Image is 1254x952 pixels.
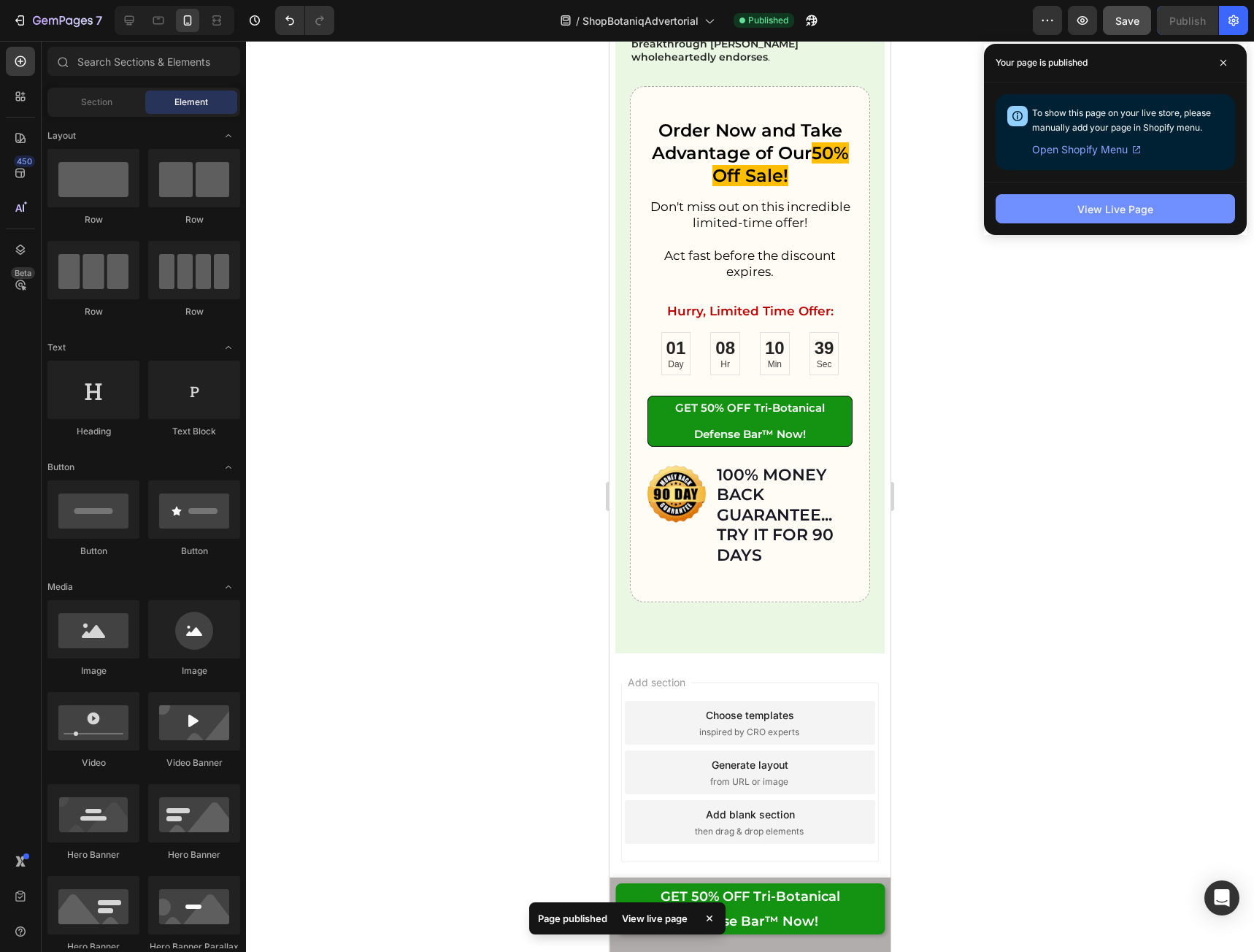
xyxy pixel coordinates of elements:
div: Image [47,664,139,677]
span: Open Shopify Menu [1032,141,1128,158]
span: Toggle open [217,456,240,479]
div: Hero Banner [148,848,240,861]
span: Text [47,341,66,354]
div: Text Block [148,425,240,438]
span: Published [748,14,788,27]
div: View live page [613,908,696,929]
div: Hero Banner [47,848,139,861]
span: ShopBotaniqAdvertorial [582,13,699,28]
span: Layout [47,129,76,142]
span: Section [81,96,112,109]
div: Row [47,213,139,226]
p: 7 [96,12,102,29]
div: Row [148,305,240,318]
iframe: Design area [609,41,891,952]
span: / [576,13,580,28]
span: Element [174,96,208,109]
div: Beta [11,267,35,279]
input: Search Sections & Elements [47,47,240,76]
div: Publish [1169,13,1206,28]
button: Save [1103,6,1151,35]
p: Page published [538,911,607,926]
div: Heading [47,425,139,438]
div: Open Intercom Messenger [1204,880,1239,915]
div: Undo/Redo [275,6,334,35]
span: To show this page on your live store, please manually add your page in Shopify menu. [1032,107,1211,133]
div: Image [148,664,240,677]
p: Your page is published [996,55,1088,70]
div: Video Banner [148,756,240,769]
span: Button [47,461,74,474]
span: Toggle open [217,124,240,147]
span: Toggle open [217,575,240,599]
div: Row [47,305,139,318]
span: Save [1115,15,1139,27]
button: 7 [6,6,109,35]
button: View Live Page [996,194,1235,223]
div: View Live Page [1077,201,1153,217]
span: Toggle open [217,336,240,359]
span: Media [47,580,73,594]
div: Video [47,756,139,769]
div: Button [148,545,240,558]
div: Button [47,545,139,558]
button: Publish [1157,6,1218,35]
div: 450 [14,156,35,167]
div: Row [148,213,240,226]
